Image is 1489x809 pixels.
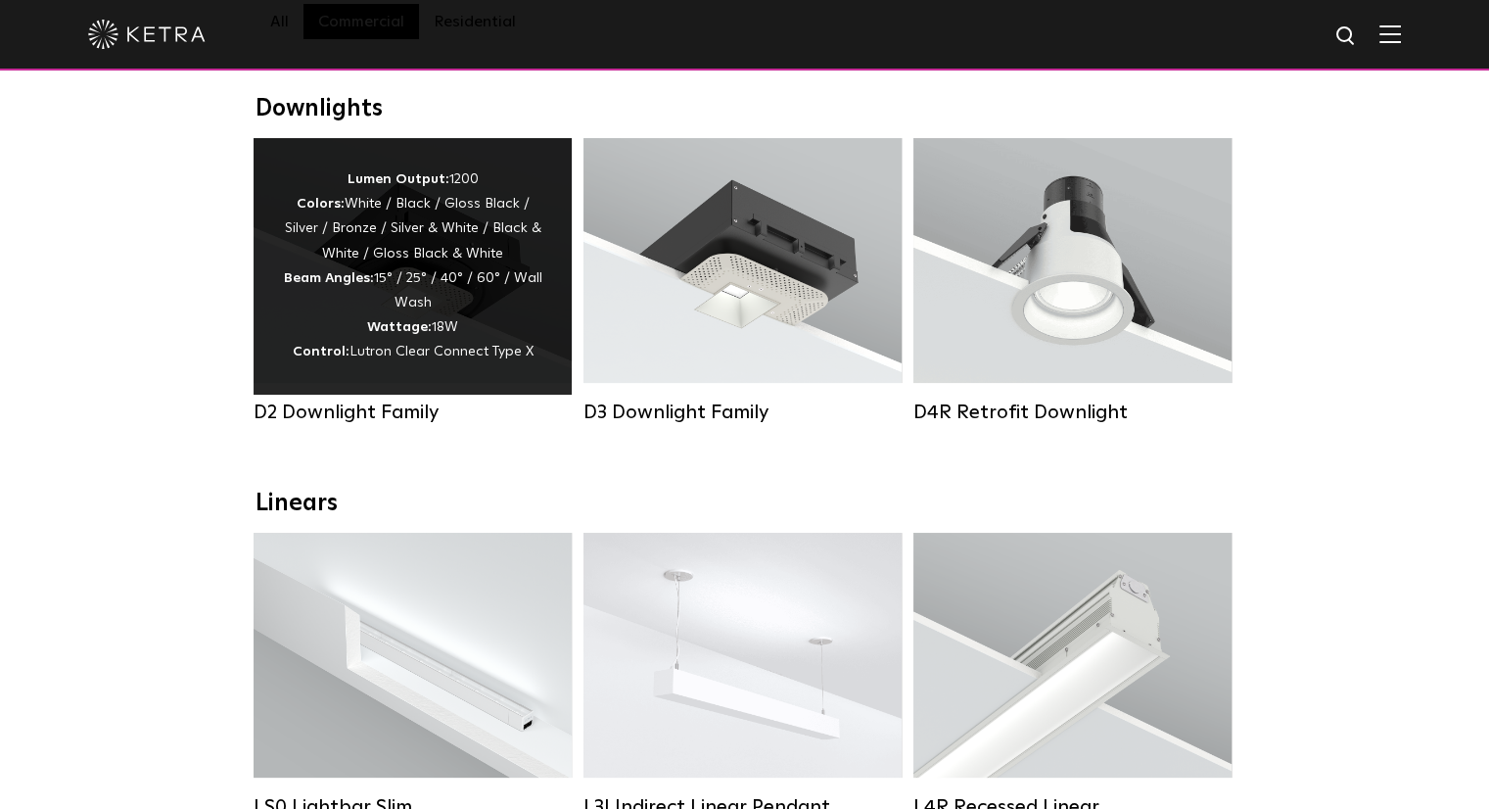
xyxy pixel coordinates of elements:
[913,138,1232,424] a: D4R Retrofit Downlight Lumen Output:800Colors:White / BlackBeam Angles:15° / 25° / 40° / 60°Watta...
[583,401,902,424] div: D3 Downlight Family
[88,20,206,49] img: ketra-logo-2019-white
[913,401,1232,424] div: D4R Retrofit Downlight
[367,320,432,334] strong: Wattage:
[1379,24,1401,43] img: Hamburger%20Nav.svg
[583,138,902,424] a: D3 Downlight Family Lumen Output:700 / 900 / 1100Colors:White / Black / Silver / Bronze / Paintab...
[256,95,1234,123] div: Downlights
[254,401,572,424] div: D2 Downlight Family
[1334,24,1359,49] img: search icon
[297,197,345,211] strong: Colors:
[348,172,449,186] strong: Lumen Output:
[349,345,534,358] span: Lutron Clear Connect Type X
[256,490,1234,518] div: Linears
[254,138,572,424] a: D2 Downlight Family Lumen Output:1200Colors:White / Black / Gloss Black / Silver / Bronze / Silve...
[284,271,374,285] strong: Beam Angles:
[293,345,349,358] strong: Control:
[283,167,542,365] div: 1200 White / Black / Gloss Black / Silver / Bronze / Silver & White / Black & White / Gloss Black...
